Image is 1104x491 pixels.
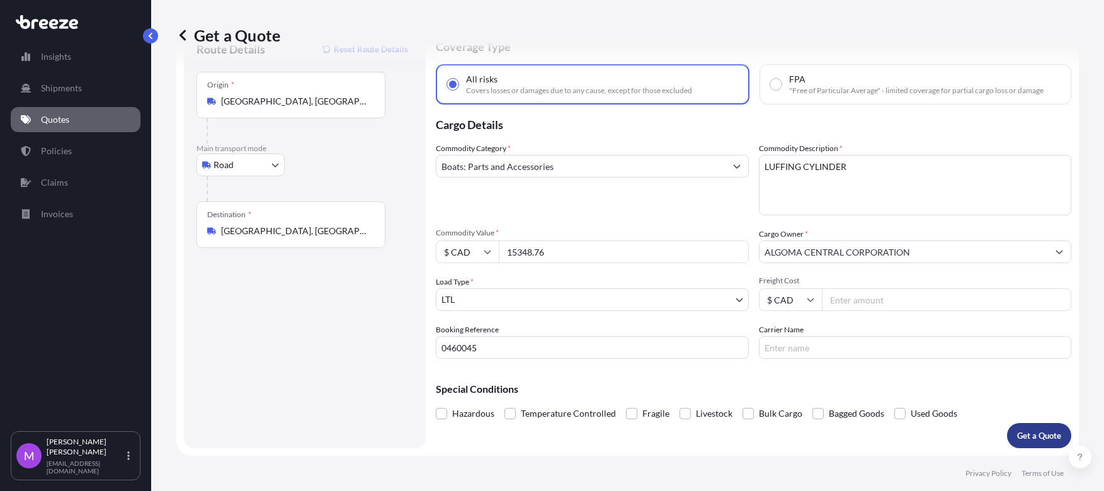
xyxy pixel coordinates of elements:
[1021,468,1064,478] a: Terms of Use
[207,80,234,90] div: Origin
[911,404,957,423] span: Used Goods
[499,240,749,263] input: Type amount
[1017,429,1061,442] p: Get a Quote
[436,142,511,155] label: Commodity Category
[207,210,251,220] div: Destination
[176,25,280,45] p: Get a Quote
[770,79,782,90] input: FPA"Free of Particular Average" - limited coverage for partial cargo loss or damage
[759,155,1072,215] textarea: LUFFING CYLINDER
[11,44,140,69] a: Insights
[466,73,498,86] span: All risks
[41,176,68,189] p: Claims
[41,145,72,157] p: Policies
[213,159,234,171] span: Road
[436,155,726,178] input: Select a commodity type
[436,104,1071,142] p: Cargo Details
[759,404,802,423] span: Bulk Cargo
[829,404,884,423] span: Bagged Goods
[822,288,1072,311] input: Enter amount
[436,276,474,288] span: Load Type
[436,384,1071,394] p: Special Conditions
[11,138,140,164] a: Policies
[726,155,748,178] button: Show suggestions
[11,201,140,227] a: Invoices
[47,437,125,457] p: [PERSON_NAME] [PERSON_NAME]
[1007,423,1071,448] button: Get a Quote
[759,336,1072,359] input: Enter name
[436,288,749,311] button: LTL
[447,79,458,90] input: All risksCovers losses or damages due to any cause, except for those excluded
[221,225,370,237] input: Destination
[759,324,804,336] label: Carrier Name
[759,142,843,155] label: Commodity Description
[760,240,1049,263] input: Full name
[11,107,140,132] a: Quotes
[642,404,669,423] span: Fragile
[759,228,808,240] label: Cargo Owner
[41,208,73,220] p: Invoices
[452,404,494,423] span: Hazardous
[789,73,805,86] span: FPA
[196,154,285,176] button: Select transport
[41,113,69,126] p: Quotes
[11,76,140,101] a: Shipments
[11,170,140,195] a: Claims
[1048,240,1071,263] button: Show suggestions
[221,95,370,108] input: Origin
[47,460,125,475] p: [EMAIL_ADDRESS][DOMAIN_NAME]
[696,404,732,423] span: Livestock
[759,276,1072,286] span: Freight Cost
[441,293,455,306] span: LTL
[521,404,616,423] span: Temperature Controlled
[41,82,82,94] p: Shipments
[789,86,1044,96] span: "Free of Particular Average" - limited coverage for partial cargo loss or damage
[436,324,499,336] label: Booking Reference
[965,468,1011,478] a: Privacy Policy
[436,228,749,238] span: Commodity Value
[41,50,71,63] p: Insights
[466,86,692,96] span: Covers losses or damages due to any cause, except for those excluded
[196,144,413,154] p: Main transport mode
[436,336,749,359] input: Your internal reference
[24,449,35,462] span: M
